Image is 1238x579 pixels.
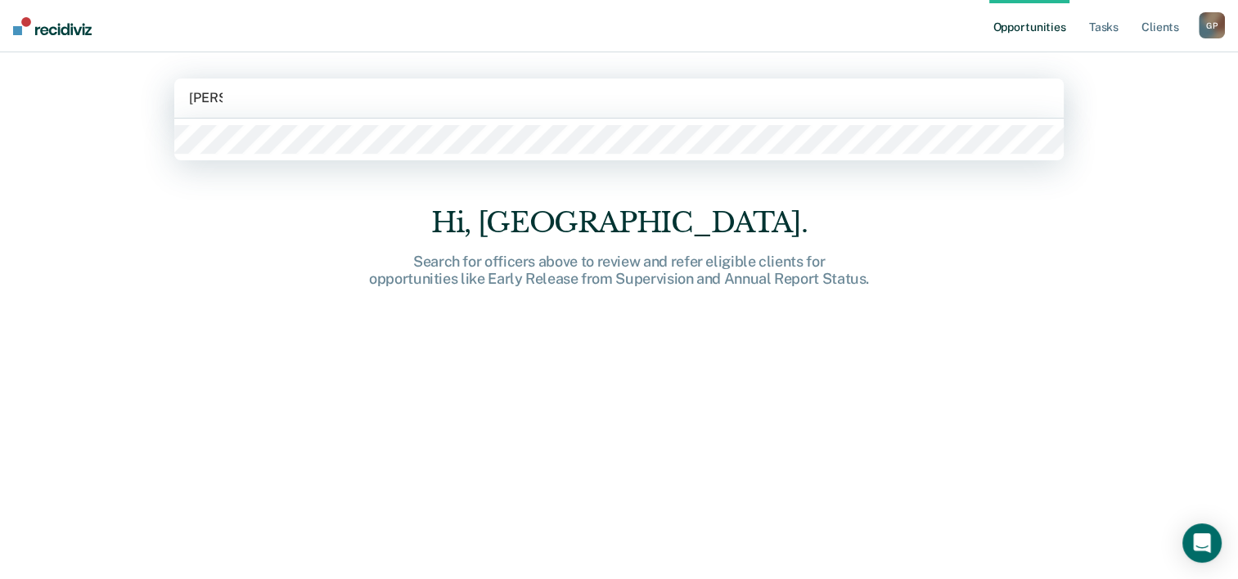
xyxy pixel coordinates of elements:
[358,253,881,288] div: Search for officers above to review and refer eligible clients for opportunities like Early Relea...
[1199,12,1225,38] div: G P
[1182,523,1222,563] div: Open Intercom Messenger
[358,206,881,240] div: Hi, [GEOGRAPHIC_DATA].
[1199,12,1225,38] button: GP
[13,17,92,35] img: Recidiviz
